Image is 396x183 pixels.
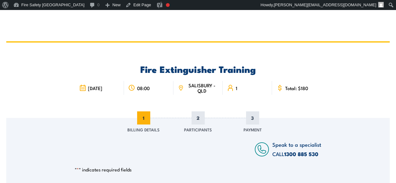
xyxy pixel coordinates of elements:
[186,83,218,93] span: SALISBURY - QLD
[75,166,321,173] p: " " indicates required fields
[75,65,321,73] h2: Fire Extinguisher Training
[244,126,262,133] span: Payment
[166,3,170,7] div: Focus keyphrase not set
[285,85,308,91] span: Total: $180
[284,150,318,158] a: 1300 885 530
[184,126,212,133] span: Participants
[246,111,259,125] span: 3
[127,126,160,133] span: Billing Details
[137,85,150,91] span: 08:00
[274,3,376,7] span: [PERSON_NAME][EMAIL_ADDRESS][DOMAIN_NAME]
[137,111,150,125] span: 1
[88,85,102,91] span: [DATE]
[236,85,237,91] span: 1
[272,140,321,158] span: Speak to a specialist CALL
[192,111,205,125] span: 2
